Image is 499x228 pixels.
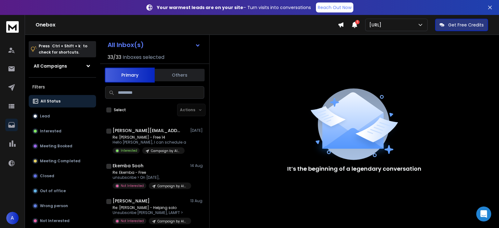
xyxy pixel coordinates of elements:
[113,170,187,175] p: Re: Ekemba - Free
[121,219,144,223] p: Not Interested
[190,198,204,203] p: 13 Aug
[29,110,96,122] button: Lead
[113,163,143,169] h1: Ekemba Sooh
[36,21,338,29] h1: Onebox
[108,42,144,48] h1: All Inbox(s)
[113,135,186,140] p: Re: [PERSON_NAME] - Free 14
[29,215,96,227] button: Not Interested
[29,140,96,152] button: Meeting Booked
[29,200,96,212] button: Wrong person
[113,205,187,210] p: Re: [PERSON_NAME] - Helping solo
[29,83,96,91] h3: Filters
[39,43,87,55] p: Press to check for shortcuts.
[113,175,187,180] p: unsubscribe > On [DATE],
[369,22,384,28] p: [URL]
[40,159,80,164] p: Meeting Completed
[29,185,96,197] button: Out of office
[114,107,126,112] label: Select
[105,68,155,83] button: Primary
[34,63,67,69] h1: All Campaigns
[121,183,144,188] p: Not Interested
[29,95,96,107] button: All Status
[190,163,204,168] p: 14 Aug
[51,42,81,50] span: Ctrl + Shift + k
[29,155,96,167] button: Meeting Completed
[40,203,68,208] p: Wrong person
[41,99,61,104] p: All Status
[157,184,187,188] p: Campaign by Alamin Research
[6,212,19,224] button: A
[435,19,488,31] button: Get Free Credits
[40,173,54,178] p: Closed
[29,125,96,137] button: Interested
[40,129,61,134] p: Interested
[190,128,204,133] p: [DATE]
[29,170,96,182] button: Closed
[476,207,491,221] div: Open Intercom Messenger
[103,39,206,51] button: All Inbox(s)
[113,127,181,134] h1: [PERSON_NAME][EMAIL_ADDRESS][DOMAIN_NAME]
[40,114,50,119] p: Lead
[123,54,164,61] h3: Inboxes selected
[113,198,150,204] h1: [PERSON_NAME]
[29,60,96,72] button: All Campaigns
[157,4,311,11] p: – Turn visits into conversations
[316,2,353,12] a: Reach Out Now
[113,210,187,215] p: Unsubscribe [PERSON_NAME], LAMFT >
[113,140,186,145] p: Hello [PERSON_NAME], I can schedule a
[155,68,205,82] button: Others
[157,219,187,224] p: Campaign by Alamin Research
[121,148,137,153] p: Interested
[355,20,360,24] span: 1
[151,149,181,153] p: Campaign by Alamin Research
[108,54,121,61] span: 33 / 33
[157,4,243,11] strong: Your warmest leads are on your site
[287,164,421,173] p: It’s the beginning of a legendary conversation
[448,22,484,28] p: Get Free Credits
[40,188,66,193] p: Out of office
[6,21,19,33] img: logo
[318,4,351,11] p: Reach Out Now
[40,218,70,223] p: Not Interested
[40,144,72,149] p: Meeting Booked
